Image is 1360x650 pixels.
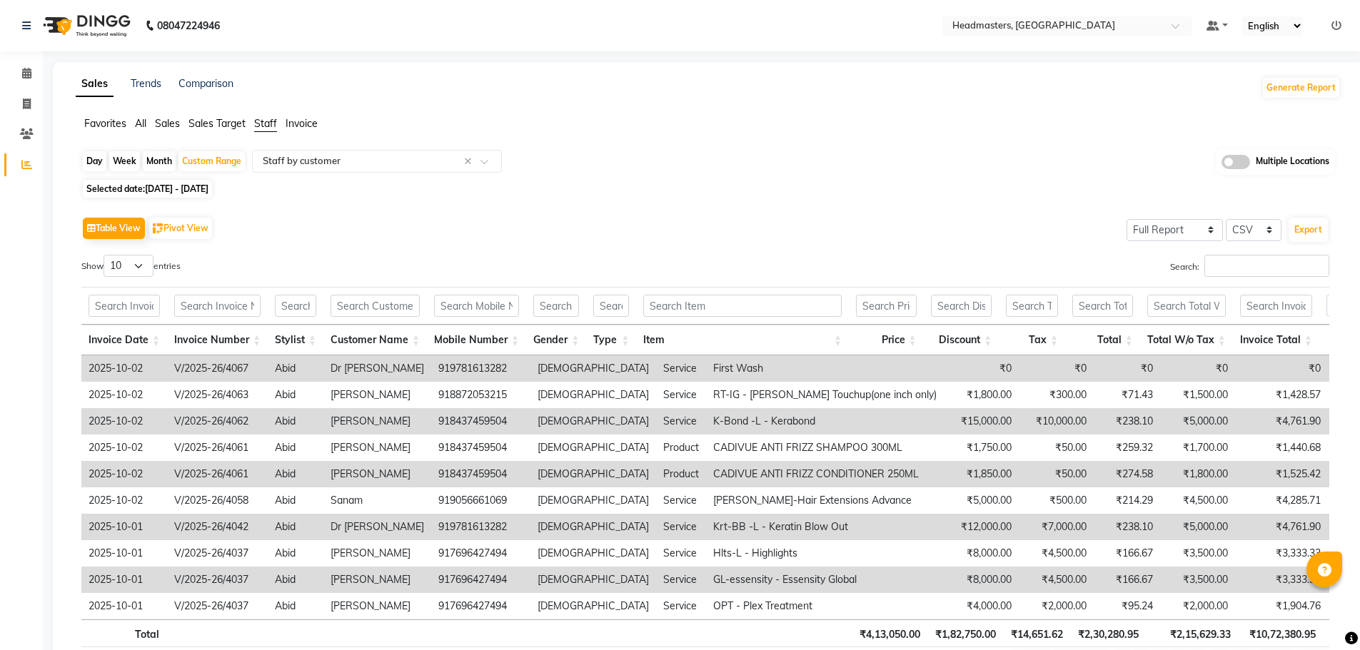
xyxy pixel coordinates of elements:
[268,514,323,540] td: Abid
[1094,540,1160,567] td: ₹166.67
[1235,514,1328,540] td: ₹4,761.90
[268,408,323,435] td: Abid
[706,593,944,619] td: OPT - Plex Treatment
[1019,567,1094,593] td: ₹4,500.00
[167,435,268,461] td: V/2025-26/4061
[81,255,181,277] label: Show entries
[81,325,167,355] th: Invoice Date: activate to sort column ascending
[167,487,268,514] td: V/2025-26/4058
[1160,514,1235,540] td: ₹5,000.00
[1019,382,1094,408] td: ₹300.00
[434,295,519,317] input: Search Mobile Number
[1160,487,1235,514] td: ₹4,500.00
[1140,325,1233,355] th: Total W/o Tax: activate to sort column ascending
[1235,435,1328,461] td: ₹1,440.68
[706,461,944,487] td: CADIVUE ANTI FRIZZ CONDITIONER 250ML
[944,514,1019,540] td: ₹12,000.00
[1235,593,1328,619] td: ₹1,904.76
[81,567,167,593] td: 2025-10-01
[1235,382,1328,408] td: ₹1,428.57
[656,540,706,567] td: Service
[1094,593,1160,619] td: ₹95.24
[268,382,323,408] td: Abid
[167,355,268,382] td: V/2025-26/4067
[155,117,180,130] span: Sales
[323,567,431,593] td: [PERSON_NAME]
[1070,619,1146,647] th: ₹2,30,280.95
[323,355,431,382] td: Dr [PERSON_NAME]
[323,593,431,619] td: [PERSON_NAME]
[323,540,431,567] td: [PERSON_NAME]
[36,6,134,46] img: logo
[944,487,1019,514] td: ₹5,000.00
[1235,461,1328,487] td: ₹1,525.42
[1160,461,1235,487] td: ₹1,800.00
[1019,593,1094,619] td: ₹2,000.00
[89,295,160,317] input: Search Invoice Date
[1160,540,1235,567] td: ₹3,500.00
[167,382,268,408] td: V/2025-26/4063
[944,382,1019,408] td: ₹1,800.00
[1204,255,1329,277] input: Search:
[1003,619,1070,647] th: ₹14,651.62
[76,71,114,97] a: Sales
[1019,540,1094,567] td: ₹4,500.00
[944,408,1019,435] td: ₹15,000.00
[131,77,161,90] a: Trends
[643,295,842,317] input: Search Item
[431,408,530,435] td: 918437459504
[1289,218,1328,242] button: Export
[323,408,431,435] td: [PERSON_NAME]
[530,487,656,514] td: [DEMOGRAPHIC_DATA]
[81,514,167,540] td: 2025-10-01
[1019,435,1094,461] td: ₹50.00
[81,382,167,408] td: 2025-10-02
[706,435,944,461] td: CADIVUE ANTI FRIZZ SHAMPOO 300ML
[944,435,1019,461] td: ₹1,750.00
[656,382,706,408] td: Service
[167,540,268,567] td: V/2025-26/4037
[1019,461,1094,487] td: ₹50.00
[1233,325,1319,355] th: Invoice Total: activate to sort column ascending
[81,593,167,619] td: 2025-10-01
[706,540,944,567] td: Hlts-L - Highlights
[268,487,323,514] td: Abid
[656,461,706,487] td: Product
[593,295,629,317] input: Search Type
[1160,567,1235,593] td: ₹3,500.00
[944,540,1019,567] td: ₹8,000.00
[1235,487,1328,514] td: ₹4,285.71
[530,355,656,382] td: [DEMOGRAPHIC_DATA]
[1240,295,1312,317] input: Search Invoice Total
[656,514,706,540] td: Service
[706,382,944,408] td: RT-IG - [PERSON_NAME] Touchup(one inch only)
[1019,514,1094,540] td: ₹7,000.00
[1160,435,1235,461] td: ₹1,700.00
[174,295,261,317] input: Search Invoice Number
[323,514,431,540] td: Dr [PERSON_NAME]
[188,117,246,130] span: Sales Target
[323,382,431,408] td: [PERSON_NAME]
[1006,295,1058,317] input: Search Tax
[431,593,530,619] td: 917696427494
[1146,619,1237,647] th: ₹2,15,629.33
[849,325,924,355] th: Price: activate to sort column ascending
[706,408,944,435] td: K-Bond -L - Kerabond
[81,619,166,647] th: Total
[143,151,176,171] div: Month
[533,295,579,317] input: Search Gender
[153,223,163,234] img: pivot.png
[431,435,530,461] td: 918437459504
[636,325,849,355] th: Item: activate to sort column ascending
[656,435,706,461] td: Product
[944,593,1019,619] td: ₹4,000.00
[323,461,431,487] td: [PERSON_NAME]
[268,567,323,593] td: Abid
[927,619,1003,647] th: ₹1,82,750.00
[167,514,268,540] td: V/2025-26/4042
[268,461,323,487] td: Abid
[323,435,431,461] td: [PERSON_NAME]
[431,382,530,408] td: 918872053215
[1160,408,1235,435] td: ₹5,000.00
[178,77,233,90] a: Comparison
